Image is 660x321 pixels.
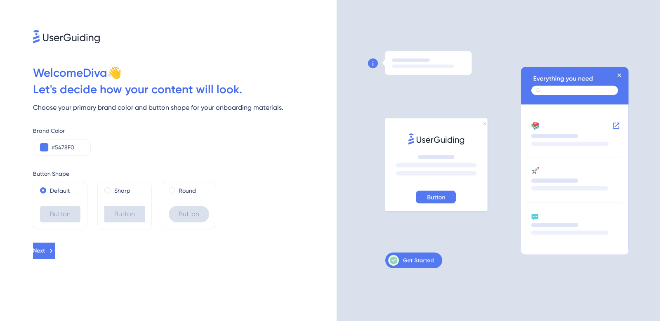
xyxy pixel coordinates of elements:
[40,206,80,222] div: Button
[33,81,337,98] div: Let ' s decide how your content will look.
[33,243,55,259] button: Next
[50,186,70,196] label: Default
[33,65,337,81] div: Welcome Diva 👋
[33,246,45,256] span: Next
[169,206,209,222] div: Button
[33,169,337,179] div: Button Shape
[104,206,145,222] div: Button
[114,186,130,196] label: Sharp
[33,126,337,136] div: Brand Color
[33,103,337,113] div: Choose your primary brand color and button shape for your onboarding materials.
[179,186,196,196] label: Round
